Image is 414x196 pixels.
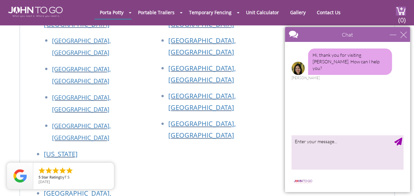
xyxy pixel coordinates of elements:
[168,36,236,56] a: [GEOGRAPHIC_DATA], [GEOGRAPHIC_DATA]
[52,93,111,113] a: [GEOGRAPHIC_DATA], [GEOGRAPHIC_DATA]
[95,6,128,19] a: Porta Potty
[241,6,284,19] a: Unit Calculator
[398,10,406,24] span: (0)
[184,6,236,19] a: Temporary Fencing
[168,91,236,112] a: [GEOGRAPHIC_DATA], [GEOGRAPHIC_DATA]
[41,175,60,180] span: Star Rating
[281,23,414,196] iframe: Live Chat Box
[52,167,60,175] li: 
[44,149,111,181] a: [US_STATE][GEOGRAPHIC_DATA], [GEOGRAPHIC_DATA]
[52,65,111,85] a: [GEOGRAPHIC_DATA], [GEOGRAPHIC_DATA]
[59,167,67,175] li: 
[38,167,46,175] li: 
[45,167,53,175] li: 
[39,179,50,184] span: [DATE]
[52,122,111,142] a: [GEOGRAPHIC_DATA], [GEOGRAPHIC_DATA]
[133,6,179,19] a: Portable Trailers
[39,175,41,180] span: 5
[312,6,345,19] a: Contact Us
[65,175,69,180] span: T S
[52,37,111,56] a: [GEOGRAPHIC_DATA], [GEOGRAPHIC_DATA]
[168,64,236,84] a: [GEOGRAPHIC_DATA], [GEOGRAPHIC_DATA]
[14,169,27,182] img: Review Rating
[396,7,406,16] img: cart a
[285,6,310,19] a: Gallery
[8,7,63,17] img: JOHN to go
[66,167,73,175] li: 
[168,119,236,140] a: [GEOGRAPHIC_DATA], [GEOGRAPHIC_DATA]
[39,175,109,180] span: by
